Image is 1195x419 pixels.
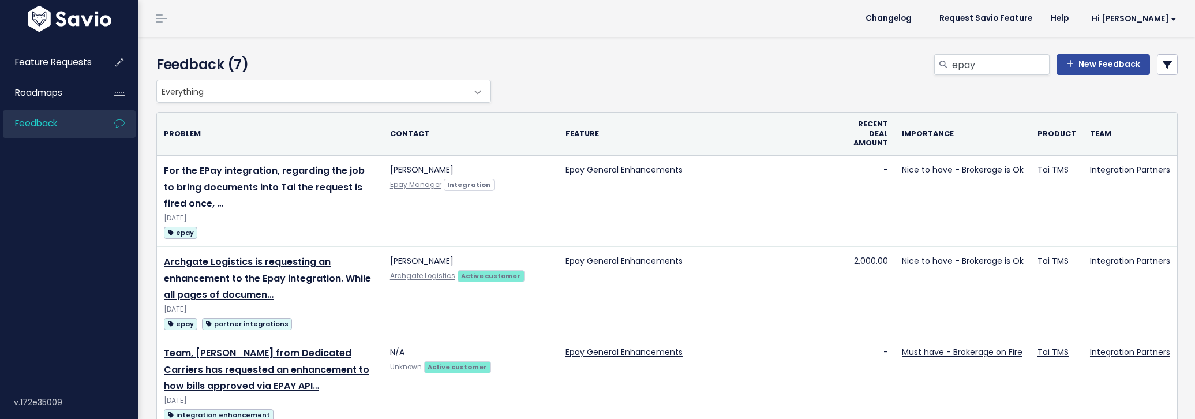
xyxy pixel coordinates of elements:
[3,49,96,76] a: Feature Requests
[834,113,895,155] th: Recent deal amount
[164,316,197,331] a: epay
[951,54,1050,75] input: Search feedback...
[1083,113,1177,155] th: Team
[202,318,292,330] span: partner integrations
[164,164,365,211] a: For the EPay integration, regarding the job to bring documents into Tai the request is fired once, …
[1037,346,1069,358] a: Tai TMS
[565,255,683,267] a: Epay General Enhancements
[1090,164,1170,175] a: Integration Partners
[1037,164,1069,175] a: Tai TMS
[3,80,96,106] a: Roadmaps
[156,80,491,103] span: Everything
[1037,255,1069,267] a: Tai TMS
[164,255,371,302] a: Archgate Logistics is requesting an enhancement to the Epay integration. While all pages of documen…
[15,87,62,99] span: Roadmaps
[1031,113,1083,155] th: Product
[444,178,495,190] a: Integration
[565,346,683,358] a: Epay General Enhancements
[1042,10,1078,27] a: Help
[902,164,1024,175] a: Nice to have - Brokerage is Ok
[428,362,487,372] strong: Active customer
[1092,14,1177,23] span: Hi [PERSON_NAME]
[164,304,376,316] div: [DATE]
[390,164,454,175] a: [PERSON_NAME]
[461,271,520,280] strong: Active customer
[834,246,895,338] td: 2,000.00
[902,346,1022,358] a: Must have - Brokerage on Fire
[866,14,912,23] span: Changelog
[1057,54,1150,75] a: New Feedback
[15,117,57,129] span: Feedback
[390,362,422,372] span: Unknown
[157,113,383,155] th: Problem
[930,10,1042,27] a: Request Savio Feature
[14,387,138,417] div: v.172e35009
[390,180,441,189] a: Epay Manager
[458,270,525,281] a: Active customer
[447,180,490,189] strong: Integration
[164,227,197,239] span: epay
[390,255,454,267] a: [PERSON_NAME]
[3,110,96,137] a: Feedback
[202,316,292,331] a: partner integrations
[424,361,491,372] a: Active customer
[390,271,455,280] a: Archgate Logistics
[559,113,834,155] th: Feature
[164,346,369,393] a: Team, [PERSON_NAME] from Dedicated Carriers has requested an enhancement to how bills approved vi...
[156,54,485,75] h4: Feedback (7)
[164,395,376,407] div: [DATE]
[902,255,1024,267] a: Nice to have - Brokerage is Ok
[1090,346,1170,358] a: Integration Partners
[157,80,467,102] span: Everything
[834,155,895,246] td: -
[895,113,1031,155] th: Importance
[15,56,92,68] span: Feature Requests
[1090,255,1170,267] a: Integration Partners
[565,164,683,175] a: Epay General Enhancements
[164,225,197,240] a: epay
[25,6,114,32] img: logo-white.9d6f32f41409.svg
[164,212,376,225] div: [DATE]
[164,318,197,330] span: epay
[1078,10,1186,28] a: Hi [PERSON_NAME]
[383,113,559,155] th: Contact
